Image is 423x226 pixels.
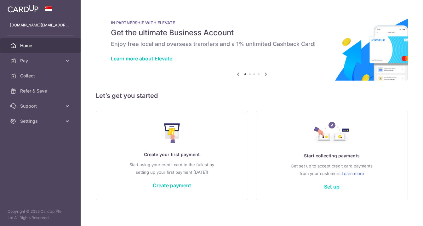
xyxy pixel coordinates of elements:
[8,5,38,13] img: CardUp
[269,152,395,160] p: Start collecting payments
[314,122,350,144] img: Collect Payment
[111,55,172,62] a: Learn more about Elevate
[153,182,191,189] a: Create payment
[109,161,235,176] p: Start using your credit card to the fullest by setting up your first payment [DATE]!
[342,170,364,177] a: Learn more
[96,10,408,81] img: Renovation banner
[20,58,62,64] span: Pay
[324,184,340,190] a: Set up
[109,151,235,158] p: Create your first payment
[164,123,180,143] img: Make Payment
[111,28,393,38] h5: Get the ultimate Business Account
[111,20,393,25] p: IN PARTNERSHIP WITH ELEVATE
[20,42,62,49] span: Home
[96,91,408,101] h5: Let’s get you started
[20,103,62,109] span: Support
[20,88,62,94] span: Refer & Save
[10,22,71,28] p: [DOMAIN_NAME][EMAIL_ADDRESS][DOMAIN_NAME]
[111,40,393,48] h6: Enjoy free local and overseas transfers and a 1% unlimited Cashback Card!
[20,118,62,124] span: Settings
[20,73,62,79] span: Collect
[269,162,395,177] p: Get set up to accept credit card payments from your customers.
